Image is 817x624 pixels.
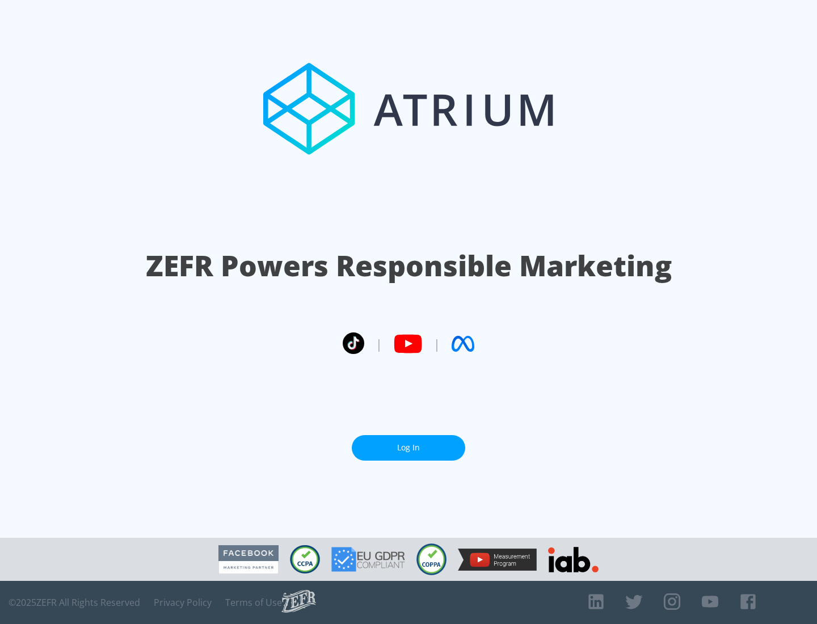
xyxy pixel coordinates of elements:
img: COPPA Compliant [416,543,447,575]
span: | [376,335,382,352]
span: © 2025 ZEFR All Rights Reserved [9,597,140,608]
a: Privacy Policy [154,597,212,608]
span: | [433,335,440,352]
img: Facebook Marketing Partner [218,545,279,574]
h1: ZEFR Powers Responsible Marketing [146,246,672,285]
img: CCPA Compliant [290,545,320,574]
a: Log In [352,435,465,461]
a: Terms of Use [225,597,282,608]
img: YouTube Measurement Program [458,549,537,571]
img: GDPR Compliant [331,547,405,572]
img: IAB [548,547,599,572]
